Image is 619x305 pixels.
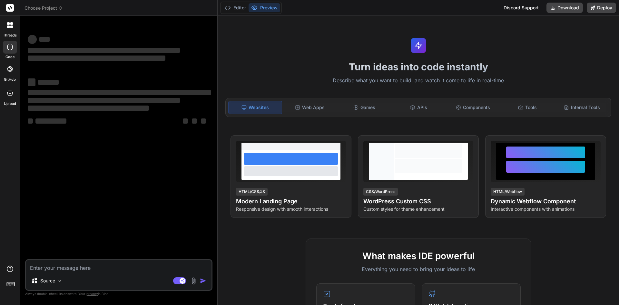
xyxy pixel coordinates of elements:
span: ‌ [28,48,180,53]
img: Pick Models [57,278,63,284]
span: ‌ [28,98,180,103]
div: APIs [392,101,445,114]
h4: WordPress Custom CSS [363,197,473,206]
span: Choose Project [25,5,63,11]
span: ‌ [39,37,50,42]
img: icon [200,278,206,284]
div: Websites [228,101,282,114]
div: Internal Tools [555,101,608,114]
div: Discord Support [500,3,543,13]
span: ‌ [28,56,165,61]
span: ‌ [183,118,188,124]
p: Everything you need to bring your ideas to life [316,265,521,273]
h4: Modern Landing Page [236,197,346,206]
span: ‌ [38,80,59,85]
div: Components [447,101,500,114]
div: HTML/Webflow [491,188,525,196]
span: ‌ [28,35,37,44]
span: ‌ [28,118,33,124]
div: Games [338,101,391,114]
h1: Turn ideas into code instantly [221,61,615,73]
button: Download [546,3,583,13]
button: Editor [222,3,249,12]
span: ‌ [28,90,211,95]
p: Custom styles for theme enhancement [363,206,473,212]
label: GitHub [4,77,16,82]
div: Web Apps [283,101,337,114]
span: ‌ [192,118,197,124]
span: ‌ [28,78,35,86]
h2: What makes IDE powerful [316,249,521,263]
p: Describe what you want to build, and watch it come to life in real-time [221,76,615,85]
div: HTML/CSS/JS [236,188,268,196]
div: Tools [501,101,554,114]
h4: Dynamic Webflow Component [491,197,601,206]
span: ‌ [201,118,206,124]
button: Preview [249,3,280,12]
label: Upload [4,101,16,107]
span: ‌ [28,106,149,111]
p: Source [40,278,55,284]
p: Always double-check its answers. Your in Bind [25,291,212,297]
p: Interactive components with animations [491,206,601,212]
img: attachment [190,277,197,285]
button: Deploy [587,3,616,13]
p: Responsive design with smooth interactions [236,206,346,212]
label: code [5,54,15,60]
span: privacy [86,292,98,296]
label: threads [3,33,17,38]
div: CSS/WordPress [363,188,398,196]
span: ‌ [35,118,66,124]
